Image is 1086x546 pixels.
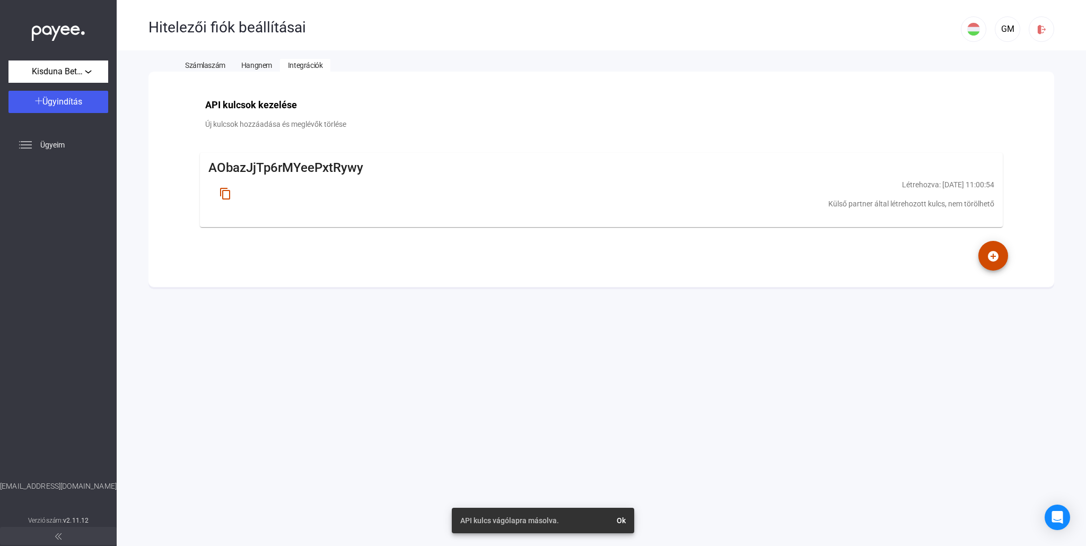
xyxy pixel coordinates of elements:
[280,59,330,72] button: Integrációk
[617,515,626,526] a: Ok
[961,16,986,42] button: HU
[288,61,322,70] span: Integrációk
[241,61,272,70] span: Hangnem
[987,250,1000,263] mat-icon: add_circle
[828,197,994,210] mat-card-subtitle: Külső partner által létrehozott kulcs, nem törölhető
[219,187,232,200] mat-icon: content_copy
[195,118,1008,131] mat-card-subtitle: Új kulcsok hozzáadása és meglévők törlése
[995,16,1020,42] button: GM
[63,517,89,524] strong: v2.11.12
[999,23,1017,36] div: GM
[967,23,980,36] img: HU
[460,515,617,526] span: API kulcs vágólapra másolva.
[148,19,961,37] div: Hitelezői fiók beállításai
[1036,24,1047,35] img: logout-red
[42,97,82,107] span: Ügyindítás
[35,97,42,105] img: plus-white.svg
[19,138,32,151] img: list.svg
[1029,16,1054,42] button: logout-red
[195,88,1008,111] div: API kulcsok kezelése
[828,178,994,191] mat-card-subtitle: Létrehozva: [DATE] 11:00:54
[32,65,85,78] span: Kisduna Beton Kft.
[55,533,62,540] img: arrow-double-left-grey.svg
[233,59,280,72] button: Hangnem
[208,161,994,174] mat-card-title: AObazJjTp6rMYeePxtRywy
[1045,505,1070,530] div: Open Intercom Messenger
[32,20,85,41] img: white-payee-white-dot.svg
[40,138,65,151] span: Ügyeim
[177,59,233,72] button: Számlaszám
[185,61,225,70] span: Számlaszám
[8,60,108,83] button: Kisduna Beton Kft.
[8,91,108,113] button: Ügyindítás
